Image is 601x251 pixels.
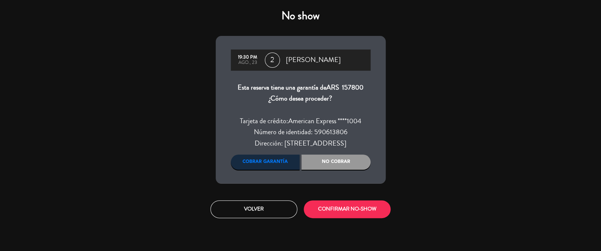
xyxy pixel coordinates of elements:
span: 157800 [342,82,363,92]
div: ago., 23 [235,60,261,65]
div: Cobrar garantía [231,155,300,170]
div: Dirección: [STREET_ADDRESS] [231,138,371,149]
div: Esta reserva tiene una garantía de ¿Cómo desea proceder? [231,82,371,104]
button: CONFIRMAR NO-SHOW [304,200,391,218]
div: 19:30 PM [235,55,261,60]
span: 2 [265,53,280,68]
div: Tarjeta de crédito: [231,116,371,127]
span: [PERSON_NAME] [286,54,341,66]
h4: No show [216,9,386,23]
div: Número de identidad: 590613806 [231,127,371,138]
div: No cobrar [301,155,371,170]
span: ARS [326,82,339,92]
button: Volver [210,200,297,218]
span: American Express ****1004 [288,116,362,126]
